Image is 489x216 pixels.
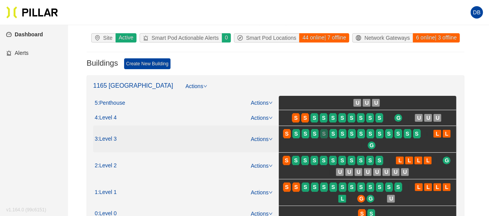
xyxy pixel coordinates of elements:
[341,183,344,191] span: S
[269,116,273,120] span: down
[347,168,351,176] span: U
[98,100,125,107] span: : Penthouse
[115,33,136,43] div: Active
[95,189,117,196] div: 1
[350,183,353,191] span: S
[294,183,298,191] span: S
[93,82,173,89] a: 1165 [GEOGRAPHIC_DATA]
[338,168,342,176] span: U
[445,183,448,191] span: L
[95,162,117,169] div: 2
[350,114,353,122] span: S
[294,114,298,122] span: S
[251,136,273,142] a: Actions
[396,129,400,138] span: S
[251,115,273,121] a: Actions
[403,168,407,176] span: U
[341,156,344,165] span: S
[370,141,374,150] span: G
[313,129,316,138] span: S
[303,129,307,138] span: S
[251,100,273,106] a: Actions
[331,114,335,122] span: S
[412,33,460,43] div: 6 online | 3 offline
[92,34,116,42] div: Site
[398,156,402,165] span: L
[426,114,430,122] span: U
[356,168,360,176] span: U
[269,101,273,105] span: down
[294,156,298,165] span: S
[313,183,316,191] span: S
[359,114,363,122] span: S
[368,194,373,203] span: G
[415,129,418,138] span: S
[445,129,448,138] span: L
[322,114,325,122] span: S
[359,156,363,165] span: S
[87,58,118,69] h3: Buildings
[368,114,372,122] span: S
[124,58,170,69] a: Create New Building
[350,129,353,138] span: S
[331,183,335,191] span: S
[322,183,325,191] span: S
[186,82,207,96] a: Actions
[396,114,400,122] span: G
[294,129,298,138] span: S
[378,114,381,122] span: S
[6,31,43,37] a: dashboardDashboard
[356,35,364,41] span: global
[374,99,378,107] span: U
[341,129,344,138] span: S
[368,129,372,138] span: S
[269,137,273,141] span: down
[95,114,117,121] div: 4
[426,156,429,165] span: L
[368,156,372,165] span: S
[138,33,232,43] a: alertSmart Pod Actionable Alerts0
[203,84,207,88] span: down
[366,168,370,176] span: U
[341,194,344,203] span: L
[251,163,273,169] a: Actions
[313,114,316,122] span: S
[341,114,344,122] span: S
[436,114,440,122] span: U
[98,136,117,143] span: : Level 3
[417,156,420,165] span: L
[389,194,393,203] span: U
[269,212,273,216] span: down
[331,129,335,138] span: S
[143,35,152,41] span: alert
[350,156,353,165] span: S
[237,35,246,41] span: compass
[384,168,388,176] span: U
[473,6,480,19] span: DB
[251,189,273,196] a: Actions
[387,183,390,191] span: S
[98,114,117,121] span: : Level 4
[269,164,273,168] span: down
[359,129,363,138] span: S
[95,100,125,107] div: 5
[406,129,409,138] span: S
[285,129,288,138] span: S
[221,33,231,43] div: 0
[365,99,369,107] span: U
[95,136,117,143] div: 3
[6,50,29,56] a: alertAlerts
[394,168,397,176] span: U
[285,183,288,191] span: S
[322,156,325,165] span: S
[417,114,421,122] span: U
[368,183,372,191] span: S
[98,162,117,169] span: : Level 2
[322,129,325,138] span: S
[436,183,439,191] span: L
[303,183,307,191] span: S
[269,190,273,194] span: down
[445,156,449,165] span: G
[6,6,58,19] a: Pillar Technologies
[353,34,412,42] div: Network Gateways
